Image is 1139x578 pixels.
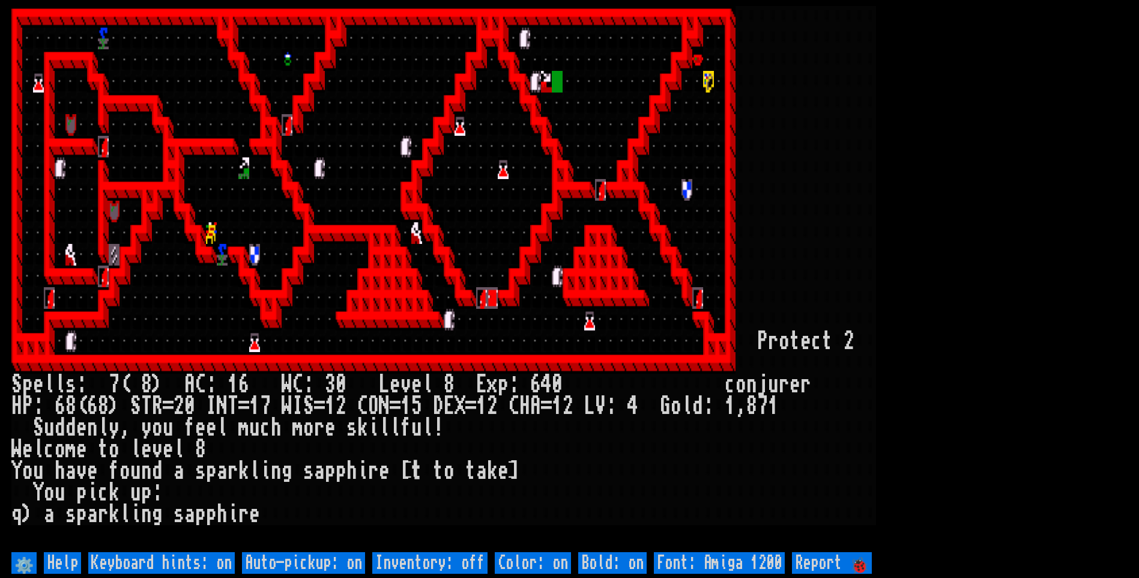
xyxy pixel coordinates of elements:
[22,460,33,482] div: o
[76,482,87,503] div: p
[65,439,76,460] div: m
[314,417,325,439] div: r
[368,417,379,439] div: i
[379,460,390,482] div: e
[141,503,152,525] div: n
[530,395,541,417] div: A
[55,482,65,503] div: u
[55,417,65,439] div: d
[519,395,530,417] div: H
[746,374,757,395] div: n
[249,503,260,525] div: e
[174,460,184,482] div: a
[411,460,422,482] div: t
[379,374,390,395] div: L
[411,417,422,439] div: u
[174,503,184,525] div: s
[195,460,206,482] div: s
[55,439,65,460] div: o
[606,395,617,417] div: :
[206,460,217,482] div: p
[87,460,98,482] div: e
[563,395,573,417] div: 2
[206,503,217,525] div: p
[303,374,314,395] div: :
[509,374,519,395] div: :
[249,417,260,439] div: u
[487,395,498,417] div: 2
[433,460,444,482] div: t
[379,417,390,439] div: l
[195,417,206,439] div: e
[779,330,790,352] div: o
[336,374,346,395] div: 0
[76,395,87,417] div: (
[822,330,833,352] div: t
[228,503,238,525] div: i
[476,395,487,417] div: 1
[260,460,271,482] div: i
[411,395,422,417] div: 5
[509,460,519,482] div: ]
[119,503,130,525] div: l
[184,374,195,395] div: A
[465,460,476,482] div: t
[217,417,228,439] div: l
[195,374,206,395] div: C
[400,417,411,439] div: f
[11,503,22,525] div: q
[238,460,249,482] div: k
[811,330,822,352] div: c
[98,395,109,417] div: 8
[736,395,746,417] div: ,
[578,552,647,574] input: Bold: on
[163,439,174,460] div: e
[379,395,390,417] div: N
[228,374,238,395] div: 1
[109,503,119,525] div: k
[282,460,292,482] div: g
[109,460,119,482] div: f
[260,395,271,417] div: 7
[422,417,433,439] div: l
[325,460,336,482] div: p
[206,395,217,417] div: I
[792,552,872,574] input: Report 🐞
[654,552,785,574] input: Font: Amiga 1200
[152,482,163,503] div: :
[87,417,98,439] div: n
[174,395,184,417] div: 2
[790,330,800,352] div: t
[152,439,163,460] div: v
[65,395,76,417] div: 8
[671,395,681,417] div: o
[22,374,33,395] div: p
[11,460,22,482] div: Y
[411,374,422,395] div: e
[195,503,206,525] div: p
[303,395,314,417] div: S
[130,395,141,417] div: S
[184,503,195,525] div: a
[325,395,336,417] div: 1
[238,374,249,395] div: 6
[11,395,22,417] div: H
[844,330,854,352] div: 2
[757,395,768,417] div: 7
[422,374,433,395] div: l
[109,417,119,439] div: y
[541,395,552,417] div: =
[703,395,714,417] div: :
[238,503,249,525] div: r
[800,330,811,352] div: e
[509,395,519,417] div: C
[33,374,44,395] div: e
[314,395,325,417] div: =
[44,482,55,503] div: o
[33,417,44,439] div: S
[541,374,552,395] div: 4
[130,482,141,503] div: u
[757,330,768,352] div: P
[76,374,87,395] div: :
[22,439,33,460] div: e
